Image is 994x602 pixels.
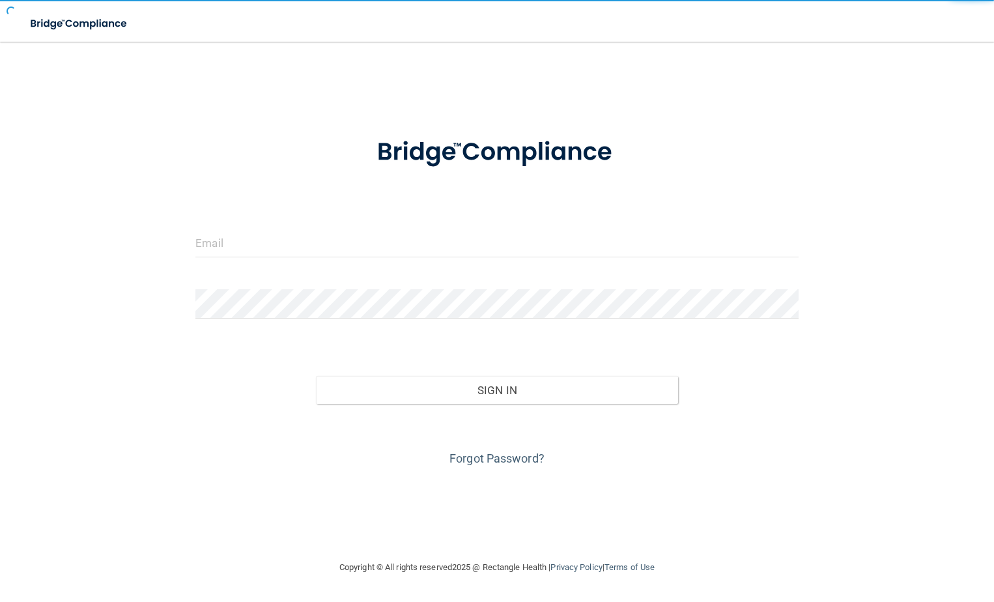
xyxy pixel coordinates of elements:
[351,120,643,185] img: bridge_compliance_login_screen.278c3ca4.svg
[20,10,139,37] img: bridge_compliance_login_screen.278c3ca4.svg
[550,562,602,572] a: Privacy Policy
[259,547,735,588] div: Copyright © All rights reserved 2025 @ Rectangle Health | |
[604,562,655,572] a: Terms of Use
[195,228,798,257] input: Email
[449,451,545,465] a: Forgot Password?
[316,376,677,405] button: Sign In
